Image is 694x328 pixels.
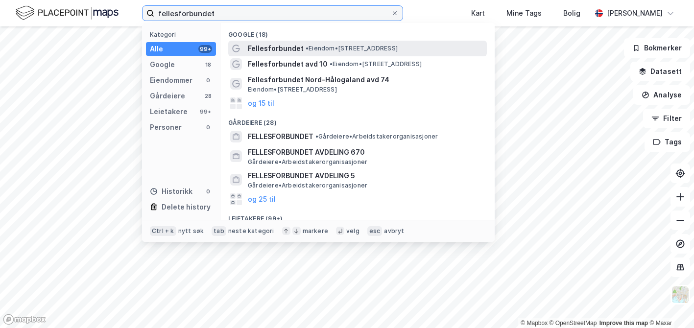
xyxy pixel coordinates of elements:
[645,281,694,328] div: Kontrollprogram for chat
[150,186,192,197] div: Historikk
[384,227,404,235] div: avbryt
[367,226,383,236] div: esc
[16,4,119,22] img: logo.f888ab2527a4732fd821a326f86c7f29.svg
[228,227,274,235] div: neste kategori
[248,58,328,70] span: Fellesforbundet avd 10
[306,45,398,52] span: Eiendom • [STREET_ADDRESS]
[3,314,46,325] a: Mapbox homepage
[306,45,309,52] span: •
[220,207,495,225] div: Leietakere (99+)
[599,320,648,327] a: Improve this map
[471,7,485,19] div: Kart
[220,23,495,41] div: Google (18)
[563,7,580,19] div: Bolig
[204,61,212,69] div: 18
[150,59,175,70] div: Google
[150,226,176,236] div: Ctrl + k
[150,43,163,55] div: Alle
[204,92,212,100] div: 28
[248,74,483,86] span: Fellesforbundet Nord-Hålogaland avd 74
[204,123,212,131] div: 0
[330,60,333,68] span: •
[248,182,367,189] span: Gårdeiere • Arbeidstakerorganisasjoner
[630,62,690,81] button: Datasett
[220,111,495,129] div: Gårdeiere (28)
[248,170,483,182] span: FELLESFORBUNDET AVDELING 5
[624,38,690,58] button: Bokmerker
[248,158,367,166] span: Gårdeiere • Arbeidstakerorganisasjoner
[198,108,212,116] div: 99+
[643,109,690,128] button: Filter
[248,146,483,158] span: FELLESFORBUNDET AVDELING 670
[204,187,212,195] div: 0
[315,133,318,140] span: •
[248,193,276,205] button: og 25 til
[303,227,328,235] div: markere
[150,121,182,133] div: Personer
[162,201,211,213] div: Delete history
[607,7,663,19] div: [PERSON_NAME]
[506,7,542,19] div: Mine Tags
[248,97,274,109] button: og 15 til
[150,74,192,86] div: Eiendommer
[154,6,391,21] input: Søk på adresse, matrikkel, gårdeiere, leietakere eller personer
[204,76,212,84] div: 0
[550,320,597,327] a: OpenStreetMap
[248,131,313,142] span: FELLESFORBUNDET
[315,133,438,141] span: Gårdeiere • Arbeidstakerorganisasjoner
[150,106,188,117] div: Leietakere
[645,132,690,152] button: Tags
[198,45,212,53] div: 99+
[150,90,185,102] div: Gårdeiere
[248,43,304,54] span: Fellesforbundet
[521,320,548,327] a: Mapbox
[645,281,694,328] iframe: Chat Widget
[150,31,216,38] div: Kategori
[633,85,690,105] button: Analyse
[330,60,422,68] span: Eiendom • [STREET_ADDRESS]
[178,227,204,235] div: nytt søk
[248,86,337,94] span: Eiendom • [STREET_ADDRESS]
[346,227,359,235] div: velg
[212,226,226,236] div: tab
